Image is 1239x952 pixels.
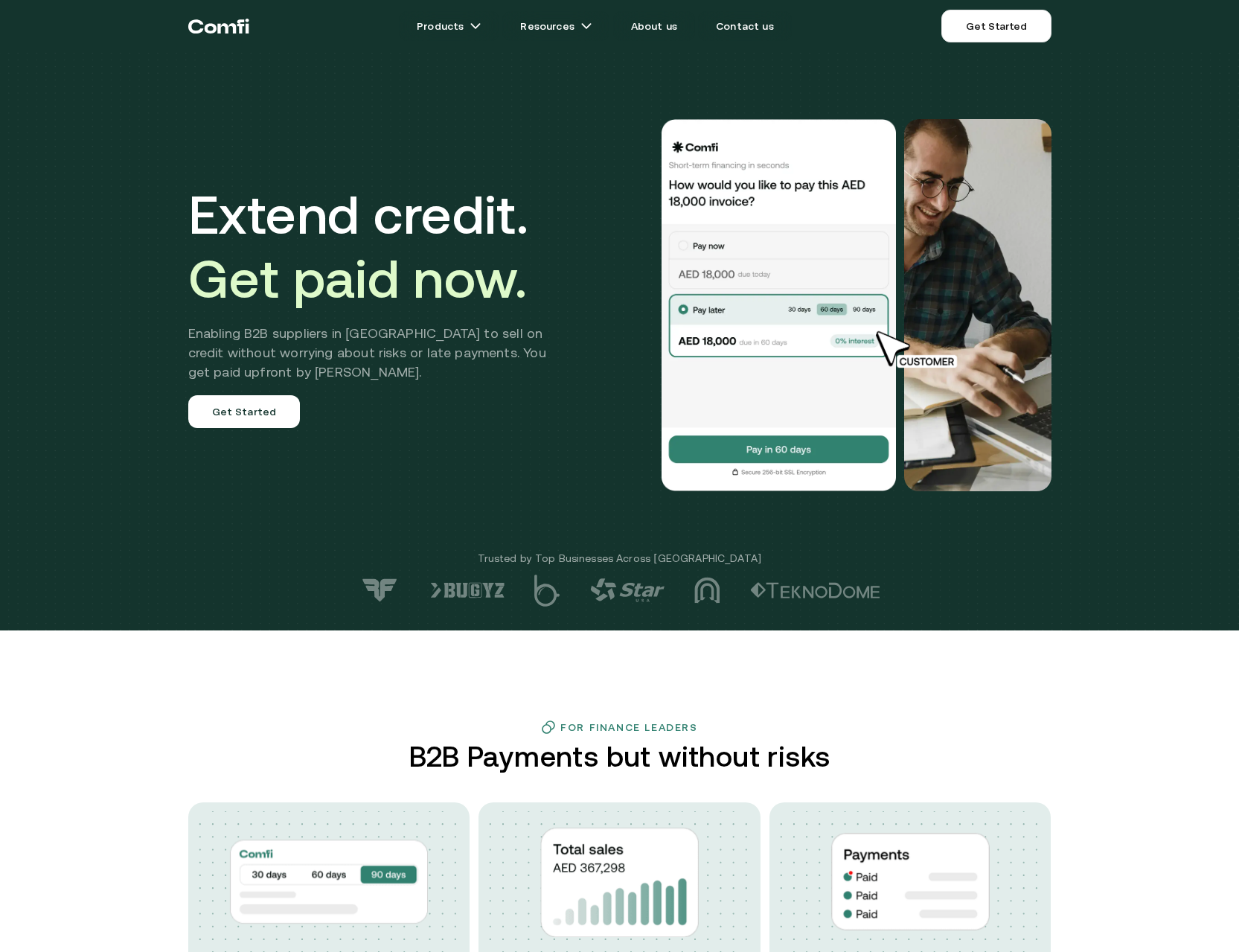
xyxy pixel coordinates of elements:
h2: Enabling B2B suppliers in [GEOGRAPHIC_DATA] to sell on credit without worrying about risks or lat... [188,324,569,382]
img: Would you like to pay this AED 18,000.00 invoice? [904,119,1051,491]
a: Productsarrow icons [399,11,499,41]
img: img [540,827,699,937]
a: Get Started [941,10,1051,42]
img: logo-6 [430,582,505,598]
a: Contact us [698,11,792,41]
img: Would you like to pay this AED 18,000.00 invoice? [660,119,898,491]
a: Resourcesarrow icons [502,11,609,41]
span: Get paid now. [188,248,528,309]
img: logo-4 [590,578,665,602]
img: arrow icons [580,20,592,32]
img: cursor [865,329,974,371]
img: img [831,833,990,930]
img: logo-7 [359,578,400,603]
img: arrow icons [470,20,481,32]
a: Return to the top of the Comfi home page [188,4,249,48]
img: img [230,828,428,935]
img: finance [541,720,556,735]
img: logo-2 [750,582,880,598]
a: About us [613,11,695,41]
h1: Extend credit. [188,182,569,310]
img: logo-5 [534,575,560,607]
h3: For Finance Leaders [560,721,697,733]
a: Get Started [188,395,301,428]
iframe: Intercom live chat [1188,901,1224,937]
img: logo-3 [694,577,720,604]
h2: B2B Payments but without risks [403,741,836,773]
